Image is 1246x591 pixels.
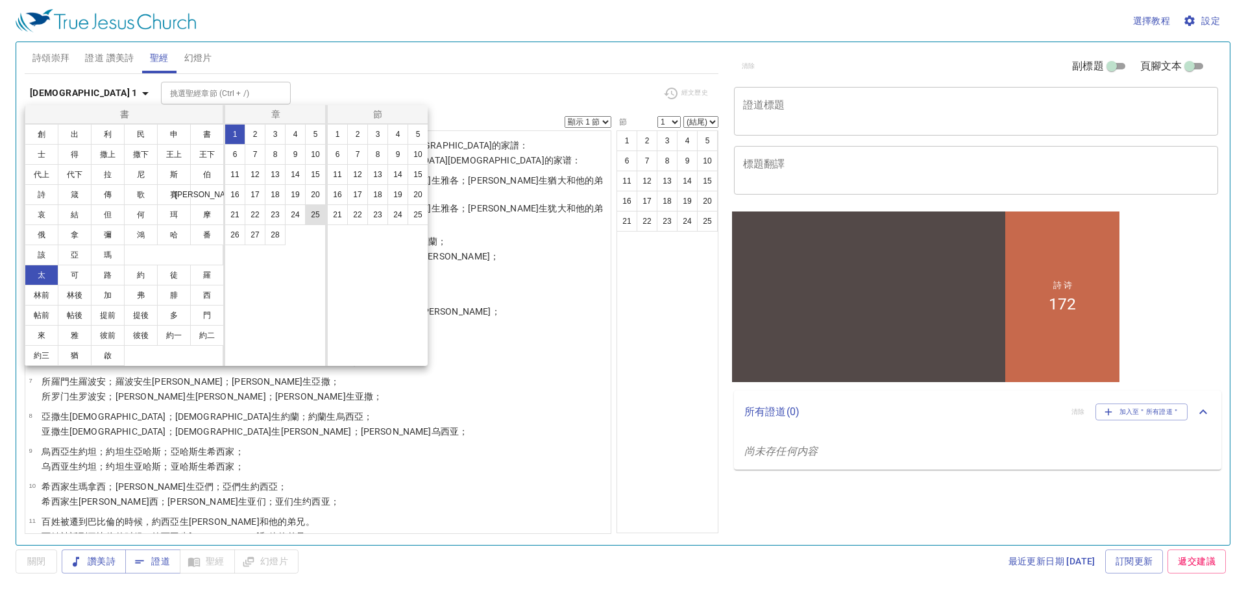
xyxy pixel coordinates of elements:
[408,164,428,185] button: 15
[91,305,125,326] button: 提前
[245,124,265,145] button: 2
[327,124,348,145] button: 1
[58,305,92,326] button: 帖後
[58,184,92,205] button: 箴
[327,144,348,165] button: 6
[91,144,125,165] button: 撒上
[91,204,125,225] button: 但
[58,144,92,165] button: 得
[305,164,326,185] button: 15
[190,204,224,225] button: 摩
[25,265,58,285] button: 太
[190,265,224,285] button: 羅
[25,184,58,205] button: 詩
[305,204,326,225] button: 25
[225,124,245,145] button: 1
[320,86,347,105] li: 172
[347,164,368,185] button: 12
[285,184,306,205] button: 19
[58,245,92,265] button: 亞
[225,184,245,205] button: 16
[157,305,191,326] button: 多
[225,204,245,225] button: 21
[327,164,348,185] button: 11
[387,204,408,225] button: 24
[285,144,306,165] button: 9
[324,72,343,83] p: 詩 诗
[91,265,125,285] button: 路
[28,108,222,121] p: 書
[347,124,368,145] button: 2
[25,325,58,346] button: 來
[347,204,368,225] button: 22
[190,224,224,245] button: 番
[124,224,158,245] button: 鴻
[367,184,388,205] button: 18
[157,285,191,306] button: 腓
[387,184,408,205] button: 19
[367,204,388,225] button: 23
[190,124,224,145] button: 書
[58,345,92,366] button: 猶
[190,184,224,205] button: [PERSON_NAME]
[228,108,324,121] p: 章
[190,285,224,306] button: 西
[245,184,265,205] button: 17
[225,164,245,185] button: 11
[124,325,158,346] button: 彼後
[387,144,408,165] button: 9
[91,124,125,145] button: 利
[91,285,125,306] button: 加
[285,164,306,185] button: 14
[330,108,425,121] p: 節
[25,305,58,326] button: 帖前
[408,124,428,145] button: 5
[265,224,286,245] button: 28
[124,204,158,225] button: 何
[190,164,224,185] button: 伯
[285,204,306,225] button: 24
[157,265,191,285] button: 徒
[58,164,92,185] button: 代下
[265,204,286,225] button: 23
[25,285,58,306] button: 林前
[58,325,92,346] button: 雅
[225,224,245,245] button: 26
[190,144,224,165] button: 王下
[157,164,191,185] button: 斯
[25,164,58,185] button: 代上
[408,204,428,225] button: 25
[408,184,428,205] button: 20
[124,184,158,205] button: 歌
[91,325,125,346] button: 彼前
[305,184,326,205] button: 20
[25,204,58,225] button: 哀
[225,144,245,165] button: 6
[347,144,368,165] button: 7
[25,144,58,165] button: 士
[367,144,388,165] button: 8
[265,164,286,185] button: 13
[58,124,92,145] button: 出
[157,124,191,145] button: 申
[124,285,158,306] button: 弗
[124,164,158,185] button: 尼
[190,305,224,326] button: 門
[245,164,265,185] button: 12
[367,124,388,145] button: 3
[91,245,125,265] button: 瑪
[58,224,92,245] button: 拿
[327,204,348,225] button: 21
[25,245,58,265] button: 該
[157,144,191,165] button: 王上
[305,144,326,165] button: 10
[190,325,224,346] button: 約二
[91,164,125,185] button: 拉
[305,124,326,145] button: 5
[91,224,125,245] button: 彌
[285,124,306,145] button: 4
[347,184,368,205] button: 17
[58,204,92,225] button: 結
[58,285,92,306] button: 林後
[265,184,286,205] button: 18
